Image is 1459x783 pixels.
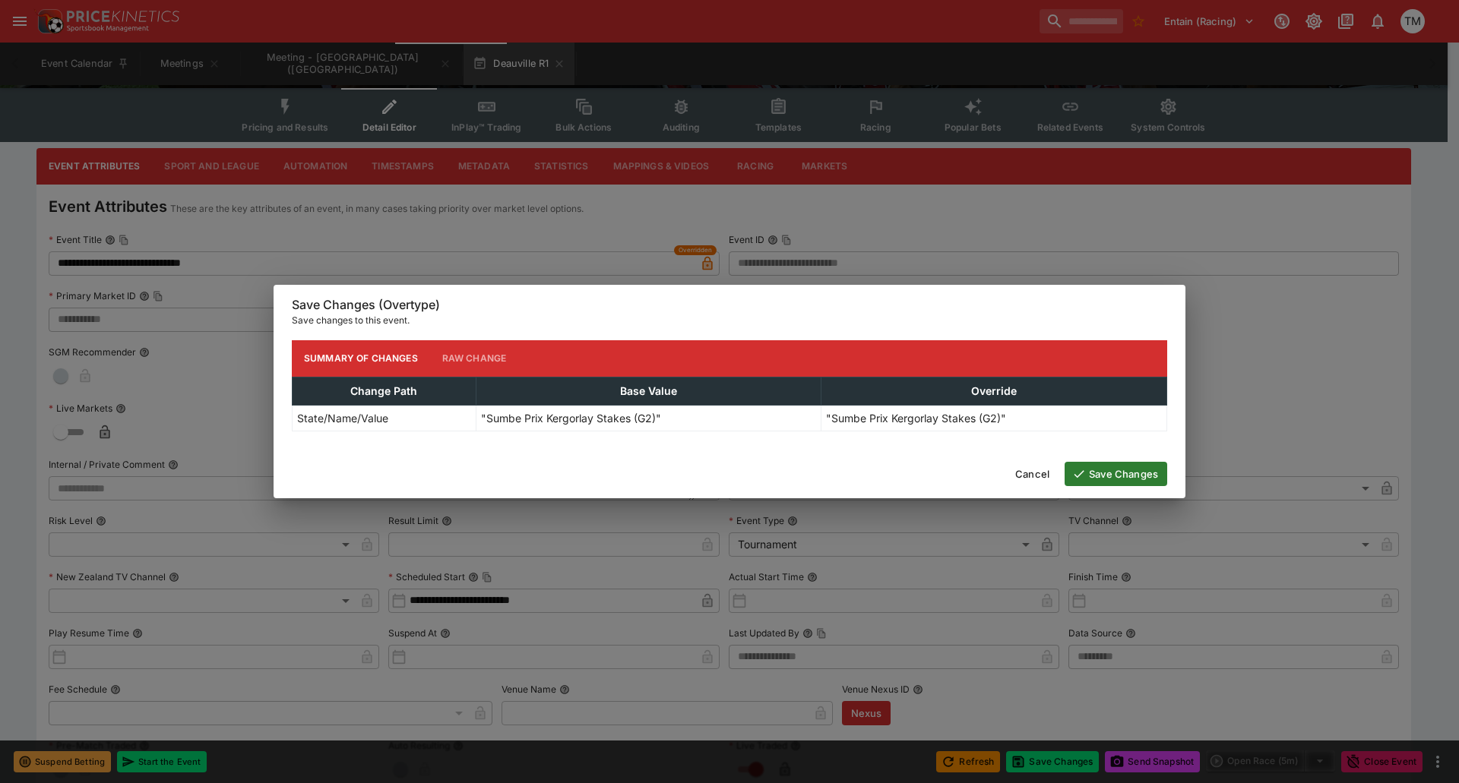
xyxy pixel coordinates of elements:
p: State/Name/Value [297,410,388,426]
td: "Sumbe Prix Kergorlay Stakes (G2)" [821,405,1167,431]
button: Raw Change [430,340,519,377]
h6: Save Changes (Overtype) [292,297,1167,313]
th: Override [821,377,1167,405]
button: Save Changes [1065,462,1167,486]
button: Summary of Changes [292,340,430,377]
button: Cancel [1006,462,1059,486]
p: Save changes to this event. [292,313,1167,328]
th: Base Value [476,377,821,405]
td: "Sumbe Prix Kergorlay Stakes (G2)" [476,405,821,431]
th: Change Path [293,377,476,405]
